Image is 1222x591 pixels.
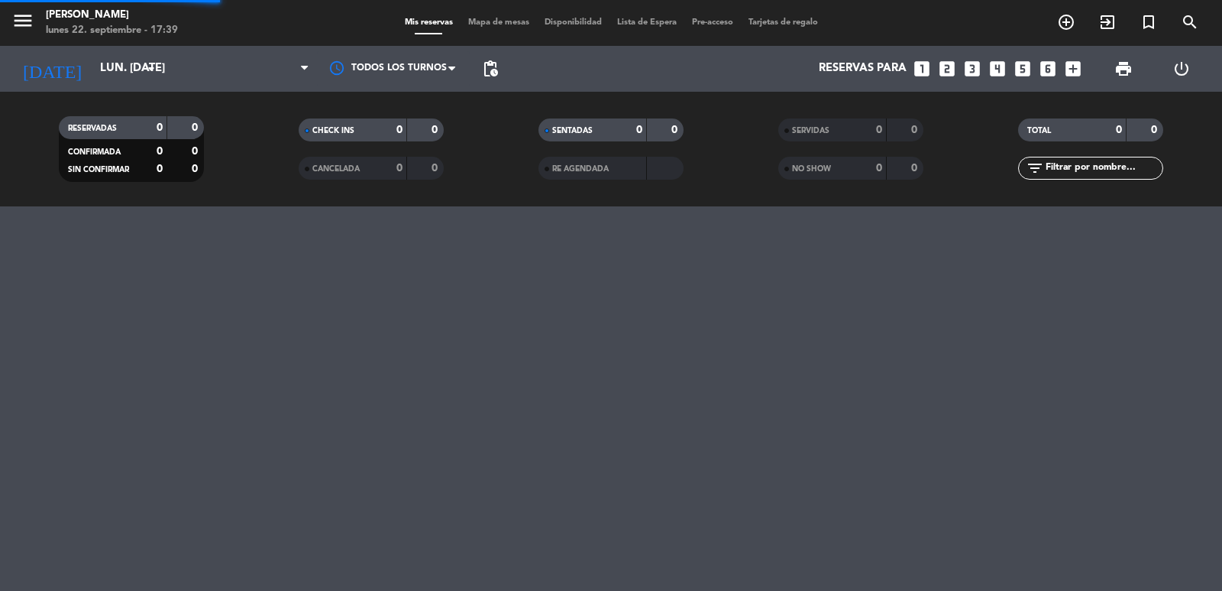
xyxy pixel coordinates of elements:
[397,18,461,27] span: Mis reservas
[792,165,831,173] span: NO SHOW
[68,148,121,156] span: CONFIRMADA
[1063,59,1083,79] i: add_box
[741,18,826,27] span: Tarjetas de regalo
[1151,125,1160,135] strong: 0
[396,125,402,135] strong: 0
[988,59,1007,79] i: looks_4
[876,163,882,174] strong: 0
[537,18,609,27] span: Disponibilidad
[68,125,117,132] span: RESERVADAS
[192,122,201,133] strong: 0
[192,146,201,157] strong: 0
[1116,125,1122,135] strong: 0
[552,127,593,135] span: SENTADAS
[46,23,178,38] div: lunes 22. septiembre - 17:39
[876,125,882,135] strong: 0
[1152,46,1211,92] div: LOG OUT
[1114,60,1133,78] span: print
[937,59,957,79] i: looks_two
[1140,13,1158,31] i: turned_in_not
[461,18,537,27] span: Mapa de mesas
[911,125,920,135] strong: 0
[1038,59,1058,79] i: looks_6
[157,146,163,157] strong: 0
[11,52,92,86] i: [DATE]
[192,164,201,174] strong: 0
[142,60,160,78] i: arrow_drop_down
[636,125,642,135] strong: 0
[1057,13,1075,31] i: add_circle_outline
[1181,13,1199,31] i: search
[1026,159,1044,177] i: filter_list
[792,127,829,135] span: SERVIDAS
[157,164,163,174] strong: 0
[1172,60,1191,78] i: power_settings_new
[312,127,354,135] span: CHECK INS
[432,125,441,135] strong: 0
[432,163,441,174] strong: 0
[1013,59,1033,79] i: looks_5
[912,59,932,79] i: looks_one
[396,163,402,174] strong: 0
[962,59,982,79] i: looks_3
[312,165,360,173] span: CANCELADA
[819,62,907,76] span: Reservas para
[481,60,499,78] span: pending_actions
[11,9,34,37] button: menu
[552,165,609,173] span: RE AGENDADA
[609,18,684,27] span: Lista de Espera
[684,18,741,27] span: Pre-acceso
[1044,160,1162,177] input: Filtrar por nombre...
[671,125,681,135] strong: 0
[1027,127,1051,135] span: TOTAL
[46,8,178,23] div: [PERSON_NAME]
[911,163,920,174] strong: 0
[157,122,163,133] strong: 0
[68,166,129,174] span: SIN CONFIRMAR
[11,9,34,32] i: menu
[1098,13,1117,31] i: exit_to_app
